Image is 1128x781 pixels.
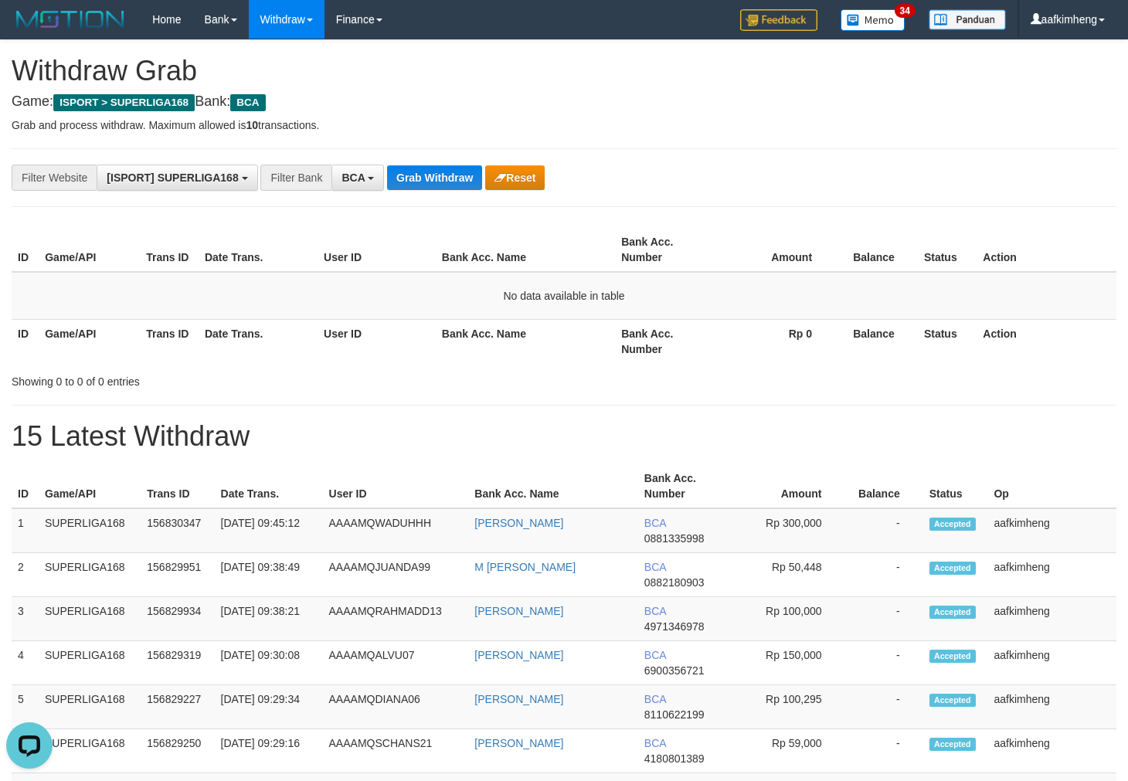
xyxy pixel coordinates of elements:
th: Date Trans. [199,228,318,272]
th: User ID [318,319,436,363]
span: Copy 0882180903 to clipboard [644,576,705,589]
th: Bank Acc. Name [436,319,615,363]
td: 5 [12,685,39,729]
td: AAAAMQDIANA06 [323,685,469,729]
th: Date Trans. [215,464,323,508]
th: Amount [715,228,835,272]
span: Accepted [929,650,976,663]
td: SUPERLIGA168 [39,597,141,641]
td: aafkimheng [987,553,1116,597]
th: ID [12,228,39,272]
td: - [845,597,923,641]
span: Copy 8110622199 to clipboard [644,708,705,721]
h4: Game: Bank: [12,94,1116,110]
span: Accepted [929,562,976,575]
img: Button%20Memo.svg [841,9,905,31]
button: Reset [485,165,545,190]
th: Op [987,464,1116,508]
span: [ISPORT] SUPERLIGA168 [107,171,238,184]
span: BCA [644,649,666,661]
div: Filter Bank [260,165,331,191]
td: SUPERLIGA168 [39,508,141,553]
button: Grab Withdraw [387,165,482,190]
span: Accepted [929,606,976,619]
td: 156829319 [141,641,214,685]
strong: 10 [246,119,258,131]
span: Accepted [929,694,976,707]
h1: 15 Latest Withdraw [12,421,1116,452]
span: Copy 0881335998 to clipboard [644,532,705,545]
td: AAAAMQSCHANS21 [323,729,469,773]
button: Open LiveChat chat widget [6,6,53,53]
td: aafkimheng [987,641,1116,685]
span: BCA [644,605,666,617]
th: Trans ID [140,228,199,272]
td: aafkimheng [987,508,1116,553]
td: SUPERLIGA168 [39,729,141,773]
span: Accepted [929,738,976,751]
td: [DATE] 09:29:16 [215,729,323,773]
span: BCA [230,94,265,111]
th: Rp 0 [715,319,835,363]
div: Showing 0 to 0 of 0 entries [12,368,458,389]
th: ID [12,319,39,363]
td: Rp 150,000 [733,641,844,685]
td: Rp 50,448 [733,553,844,597]
td: aafkimheng [987,685,1116,729]
img: panduan.png [929,9,1006,30]
span: BCA [341,171,365,184]
td: [DATE] 09:30:08 [215,641,323,685]
button: BCA [331,165,384,191]
td: - [845,508,923,553]
td: 156829250 [141,729,214,773]
td: No data available in table [12,272,1116,320]
th: ID [12,464,39,508]
img: Feedback.jpg [740,9,817,31]
span: ISPORT > SUPERLIGA168 [53,94,195,111]
a: M [PERSON_NAME] [474,561,576,573]
th: Game/API [39,319,140,363]
h1: Withdraw Grab [12,56,1116,87]
td: AAAAMQWADUHHH [323,508,469,553]
span: BCA [644,737,666,749]
td: 156829227 [141,685,214,729]
span: Accepted [929,518,976,531]
td: Rp 100,295 [733,685,844,729]
td: 1 [12,508,39,553]
td: Rp 300,000 [733,508,844,553]
th: Amount [733,464,844,508]
td: [DATE] 09:38:21 [215,597,323,641]
td: SUPERLIGA168 [39,553,141,597]
td: [DATE] 09:38:49 [215,553,323,597]
th: Game/API [39,228,140,272]
a: [PERSON_NAME] [474,517,563,529]
td: AAAAMQALVU07 [323,641,469,685]
th: Bank Acc. Number [638,464,733,508]
td: Rp 59,000 [733,729,844,773]
th: Status [923,464,988,508]
th: Bank Acc. Name [468,464,637,508]
p: Grab and process withdraw. Maximum allowed is transactions. [12,117,1116,133]
th: User ID [318,228,436,272]
td: Rp 100,000 [733,597,844,641]
td: AAAAMQJUANDA99 [323,553,469,597]
td: - [845,729,923,773]
a: [PERSON_NAME] [474,649,563,661]
th: Bank Acc. Number [615,228,715,272]
img: MOTION_logo.png [12,8,129,31]
th: Action [977,319,1116,363]
td: [DATE] 09:45:12 [215,508,323,553]
th: Bank Acc. Name [436,228,615,272]
span: Copy 4180801389 to clipboard [644,752,705,765]
th: Date Trans. [199,319,318,363]
th: Balance [835,319,918,363]
td: - [845,553,923,597]
td: - [845,685,923,729]
a: [PERSON_NAME] [474,737,563,749]
td: 4 [12,641,39,685]
span: Copy 6900356721 to clipboard [644,664,705,677]
span: 34 [895,4,916,18]
button: [ISPORT] SUPERLIGA168 [97,165,257,191]
th: Trans ID [140,319,199,363]
td: - [845,641,923,685]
